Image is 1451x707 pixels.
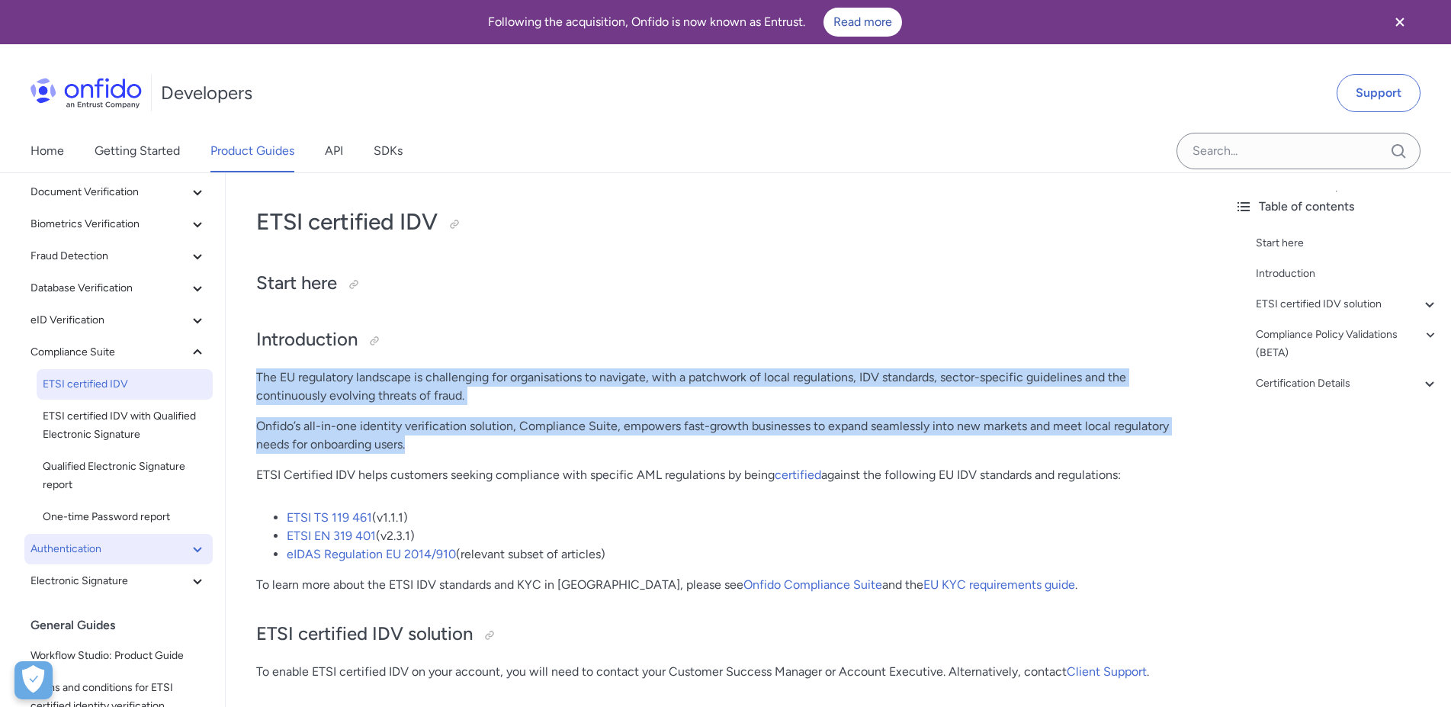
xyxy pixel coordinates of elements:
button: Biometrics Verification [24,209,213,239]
button: Authentication [24,534,213,564]
h2: Start here [256,271,1192,297]
li: (v1.1.1) [287,509,1192,527]
a: API [325,130,343,172]
a: Support [1337,74,1421,112]
p: ETSI Certified IDV helps customers seeking compliance with specific AML regulations by being agai... [256,466,1192,484]
span: Compliance Suite [30,343,188,362]
a: Compliance Policy Validations (BETA) [1256,326,1439,362]
button: eID Verification [24,305,213,336]
p: To enable ETSI certified IDV on your account, you will need to contact your Customer Success Mana... [256,663,1192,681]
button: Close banner [1372,3,1428,41]
a: Workflow Studio: Product Guide [24,641,213,671]
li: (relevant subset of articles) [287,545,1192,564]
span: Electronic Signature [30,572,188,590]
a: Read more [823,8,902,37]
span: Biometrics Verification [30,215,188,233]
button: Database Verification [24,273,213,304]
span: ETSI certified IDV [43,375,207,394]
a: Introduction [1256,265,1439,283]
svg: Close banner [1391,13,1409,31]
a: Certification Details [1256,374,1439,393]
span: eID Verification [30,311,188,329]
input: Onfido search input field [1177,133,1421,169]
span: Database Verification [30,279,188,297]
a: Product Guides [210,130,294,172]
a: ETSI certified IDV solution [1256,295,1439,313]
span: Qualified Electronic Signature report [43,458,207,494]
span: Workflow Studio: Product Guide [30,647,207,665]
img: Onfido Logo [30,78,142,108]
a: EU KYC requirements guide [923,577,1075,592]
a: Start here [1256,234,1439,252]
a: Onfido Compliance Suite [743,577,882,592]
a: certified [775,468,821,482]
p: To learn more about the ETSI IDV standards and KYC in [GEOGRAPHIC_DATA], please see and the . [256,576,1192,594]
h2: ETSI certified IDV solution [256,622,1192,648]
span: One-time Password report [43,508,207,526]
li: (v2.3.1) [287,527,1192,545]
a: Qualified Electronic Signature report [37,452,213,500]
div: General Guides [30,610,219,641]
a: eIDAS Regulation EU 2014/910 [287,547,456,561]
a: ETSI certified IDV with Qualified Electronic Signature [37,401,213,450]
h1: ETSI certified IDV [256,207,1192,237]
h1: Developers [161,81,252,105]
button: Document Verification [24,177,213,207]
h2: Introduction [256,327,1192,353]
span: Fraud Detection [30,247,188,265]
a: ETSI TS 119 461 [287,510,372,525]
a: ETSI certified IDV [37,369,213,400]
span: Document Verification [30,183,188,201]
button: Electronic Signature [24,566,213,596]
div: Cookie Preferences [14,661,53,699]
a: SDKs [374,130,403,172]
p: The EU regulatory landscape is challenging for organisations to navigate, with a patchwork of loc... [256,368,1192,405]
span: ETSI certified IDV with Qualified Electronic Signature [43,407,207,444]
button: Compliance Suite [24,337,213,368]
div: Following the acquisition, Onfido is now known as Entrust. [18,8,1372,37]
span: Authentication [30,540,188,558]
a: Client Support [1067,664,1147,679]
button: Open Preferences [14,661,53,699]
a: Getting Started [95,130,180,172]
a: Home [30,130,64,172]
p: Onfido’s all-in-one identity verification solution, Compliance Suite, empowers fast-growth busine... [256,417,1192,454]
a: ETSI EN 319 401 [287,529,376,543]
button: Fraud Detection [24,241,213,272]
a: One-time Password report [37,502,213,532]
div: Table of contents [1234,198,1439,216]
